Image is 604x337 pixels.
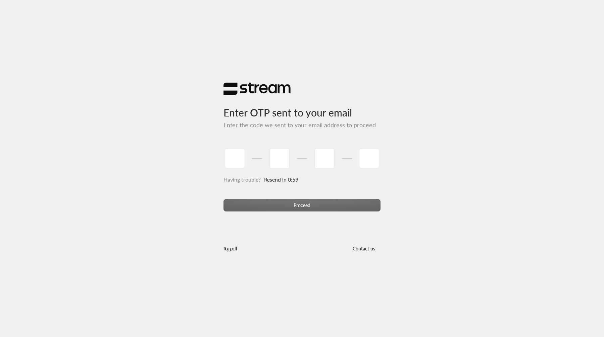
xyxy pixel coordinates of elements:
h5: Enter the code we sent to your email address to proceed [223,122,381,129]
img: Stream Logo [223,82,291,95]
span: Resend in 0:59 [264,176,298,183]
a: العربية [223,242,237,254]
span: Having trouble? [223,176,261,183]
button: Contact us [347,242,381,254]
a: Contact us [347,246,381,251]
h3: Enter OTP sent to your email [223,95,381,118]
